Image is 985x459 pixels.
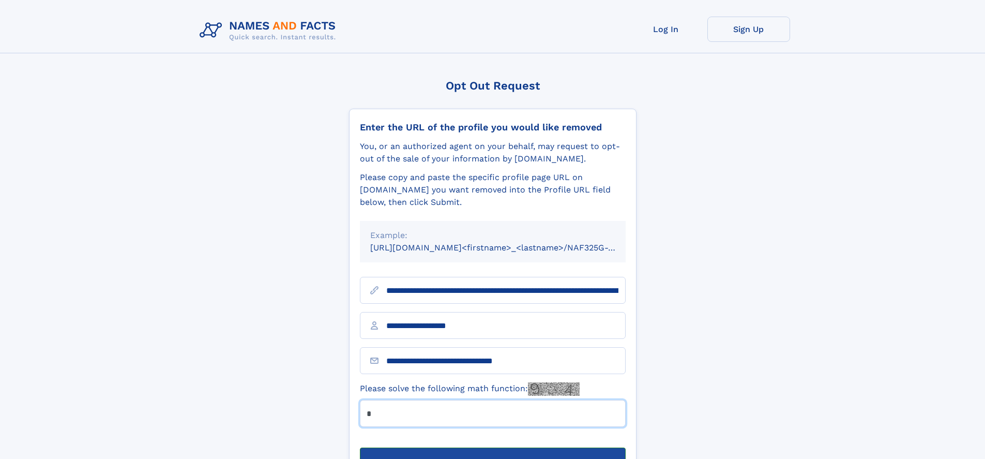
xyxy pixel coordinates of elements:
[707,17,790,42] a: Sign Up
[625,17,707,42] a: Log In
[370,229,615,242] div: Example:
[370,243,645,253] small: [URL][DOMAIN_NAME]<firstname>_<lastname>/NAF325G-xxxxxxxx
[360,140,626,165] div: You, or an authorized agent on your behalf, may request to opt-out of the sale of your informatio...
[360,122,626,133] div: Enter the URL of the profile you would like removed
[360,382,580,396] label: Please solve the following math function:
[195,17,344,45] img: Logo Names and Facts
[360,171,626,209] div: Please copy and paste the specific profile page URL on [DOMAIN_NAME] you want removed into the Pr...
[349,79,637,92] div: Opt Out Request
